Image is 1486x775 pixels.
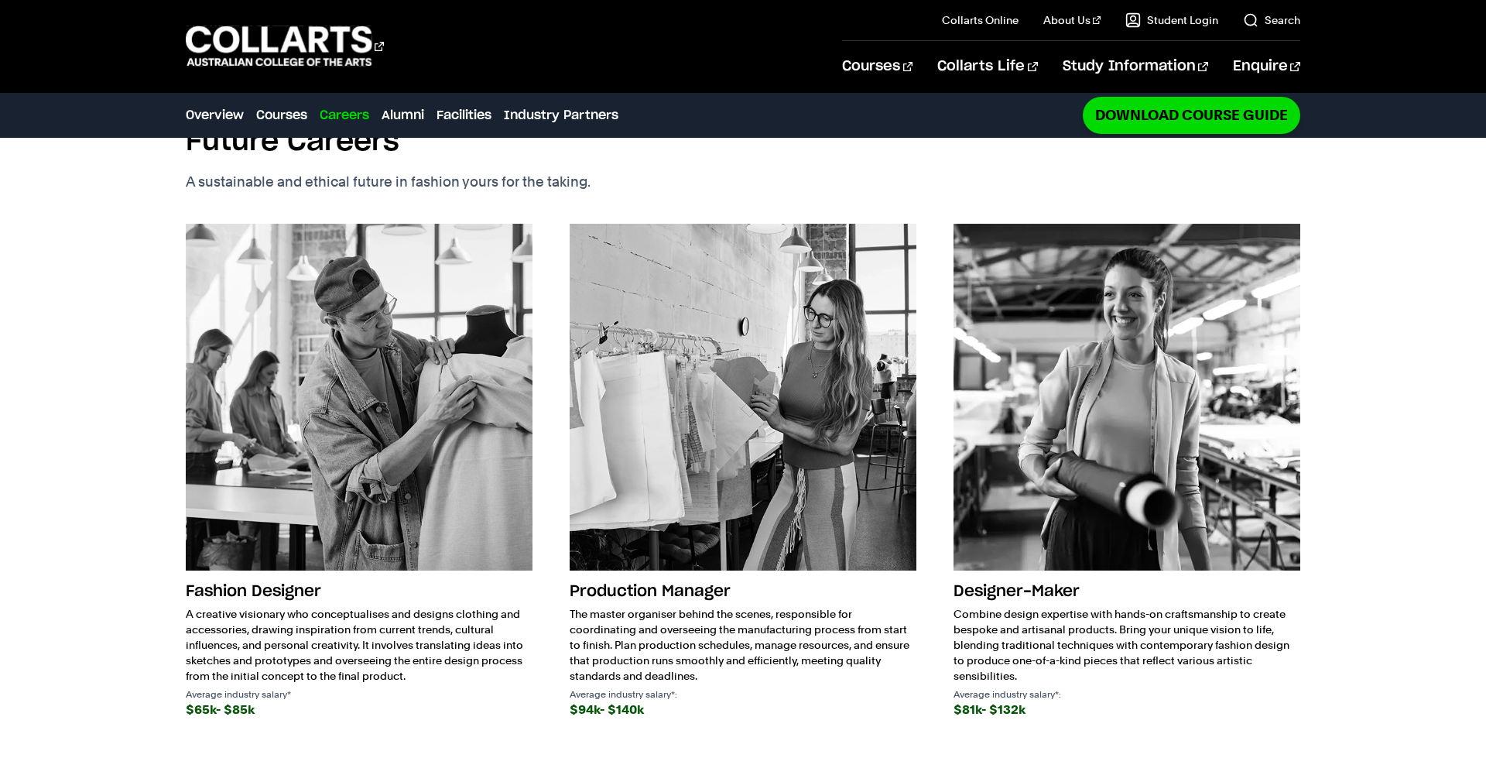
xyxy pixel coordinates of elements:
div: $81k- $132k [954,699,1300,721]
a: Industry Partners [504,106,618,125]
a: Collarts Life [937,41,1037,92]
a: Courses [842,41,912,92]
a: Search [1243,12,1300,28]
p: Combine design expertise with hands-on craftsmanship to create bespoke and artisanal products. Br... [954,606,1300,684]
p: Average industry salary*: [954,690,1300,699]
a: Study Information [1063,41,1208,92]
h3: Designer-Maker [954,577,1300,606]
h3: Fashion Designer [186,577,532,606]
p: The master organiser behind the scenes, responsible for coordinating and overseeing the manufactu... [570,606,916,684]
p: Average industry salary*: [570,690,916,699]
a: Facilities [437,106,491,125]
a: Alumni [382,106,424,125]
a: About Us [1043,12,1101,28]
h2: Future Careers [186,125,399,159]
a: Enquire [1233,41,1300,92]
p: Average industry salary* [186,690,532,699]
p: A sustainable and ethical future in fashion yours for the taking. [186,171,660,193]
p: A creative visionary who conceptualises and designs clothing and accessories, drawing inspiration... [186,606,532,684]
a: Overview [186,106,244,125]
div: $65k- $85k [186,699,532,721]
a: Student Login [1125,12,1218,28]
a: Download Course Guide [1083,97,1300,133]
div: Go to homepage [186,24,384,68]
div: $94k- $140k [570,699,916,721]
a: Collarts Online [942,12,1019,28]
a: Courses [256,106,307,125]
a: Careers [320,106,369,125]
h3: Production Manager [570,577,916,606]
